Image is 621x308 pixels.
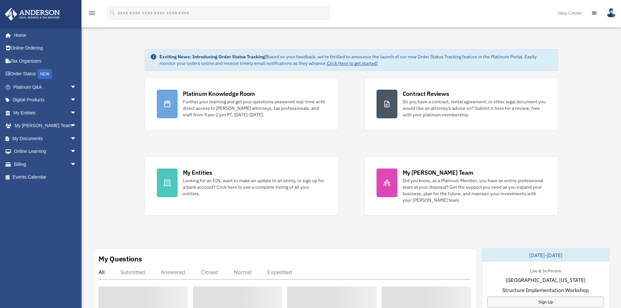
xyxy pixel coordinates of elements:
[5,42,86,55] a: Online Ordering
[145,156,338,215] a: My Entities Looking for an EIN, want to make an update to an entity, or sign up for a bank accoun...
[70,119,83,133] span: arrow_drop_down
[364,78,558,130] a: Contract Reviews Do you have a contract, rental agreement, or other legal document you would like...
[506,276,585,284] span: [GEOGRAPHIC_DATA], [US_STATE]
[88,11,96,17] a: menu
[183,90,255,98] div: Platinum Knowledge Room
[88,9,96,17] i: menu
[109,9,116,16] i: search
[606,8,616,18] img: User Pic
[70,81,83,94] span: arrow_drop_down
[5,81,86,94] a: Platinum Q&Aarrow_drop_down
[403,177,546,203] div: Did you know, as a Platinum Member, you have an entire professional team at your disposal? Get th...
[403,90,449,98] div: Contract Reviews
[183,98,326,118] div: Further your learning and get your questions answered real-time with direct access to [PERSON_NAM...
[161,269,185,275] div: Answered
[70,132,83,145] span: arrow_drop_down
[267,269,292,275] div: Expedited
[5,106,86,119] a: My Entitiesarrow_drop_down
[525,267,566,274] div: Live & In-Person
[5,145,86,158] a: Online Learningarrow_drop_down
[3,8,62,21] img: Anderson Advisors Platinum Portal
[5,54,86,67] a: Tax Organizers
[5,67,86,81] a: Order StatusNEW
[5,29,83,42] a: Home
[183,169,212,177] div: My Entities
[159,54,266,60] strong: Exciting News: Introducing Order Status Tracking!
[234,269,252,275] div: Normal
[70,94,83,107] span: arrow_drop_down
[183,177,326,197] div: Looking for an EIN, want to make an update to an entity, or sign up for a bank account? Click her...
[403,98,546,118] div: Do you have a contract, rental agreement, or other legal document you would like an attorney's ad...
[145,78,338,130] a: Platinum Knowledge Room Further your learning and get your questions answered real-time with dire...
[5,171,86,184] a: Events Calendar
[5,119,86,132] a: My [PERSON_NAME] Teamarrow_drop_down
[98,269,105,275] div: All
[37,69,52,79] div: NEW
[327,60,378,66] a: Click Here to get started!
[70,106,83,120] span: arrow_drop_down
[502,286,589,294] span: Structure Implementation Workshop
[159,53,553,66] div: Based on your feedback, we're thrilled to announce the launch of our new Order Status Tracking fe...
[5,132,86,145] a: My Documentsarrow_drop_down
[70,145,83,158] span: arrow_drop_down
[70,158,83,171] span: arrow_drop_down
[120,269,145,275] div: Submitted
[487,297,604,307] a: Sign Up
[5,158,86,171] a: Billingarrow_drop_down
[482,249,609,262] div: [DATE]-[DATE]
[364,156,558,215] a: My [PERSON_NAME] Team Did you know, as a Platinum Member, you have an entire professional team at...
[403,169,473,177] div: My [PERSON_NAME] Team
[5,94,86,107] a: Digital Productsarrow_drop_down
[98,254,142,264] div: My Questions
[201,269,218,275] div: Closed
